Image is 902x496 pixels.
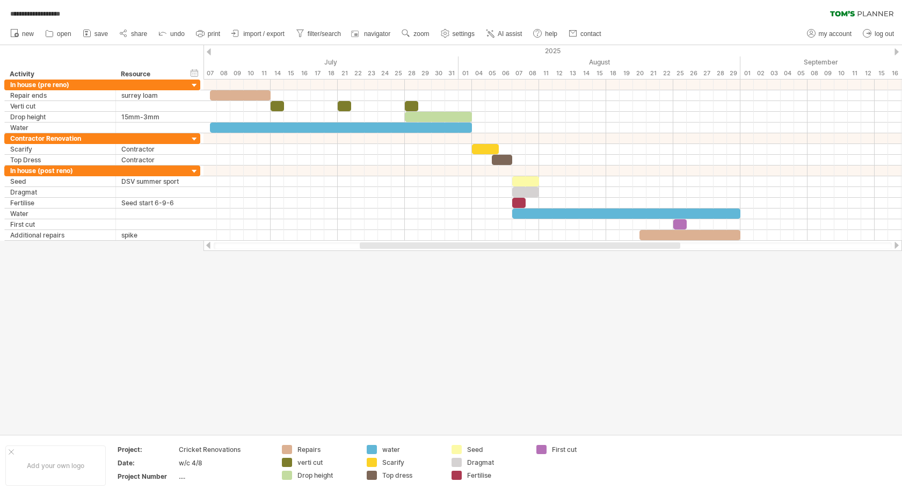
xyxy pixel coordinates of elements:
[467,471,526,480] div: Fertilise
[179,472,269,481] div: ....
[552,68,566,79] div: Tuesday, 12 August 2025
[620,68,633,79] div: Tuesday, 19 August 2025
[350,27,394,41] a: navigator
[413,30,429,38] span: zoom
[230,68,244,79] div: Wednesday, 9 July 2025
[121,230,183,240] div: spike
[378,68,391,79] div: Thursday, 24 July 2025
[834,68,848,79] div: Wednesday, 10 September 2025
[10,219,110,229] div: First cut
[10,101,110,111] div: Verti cut
[10,133,110,143] div: Contractor Renovation
[727,68,740,79] div: Friday, 29 August 2025
[193,27,223,41] a: print
[121,198,183,208] div: Seed start 6-9-6
[10,155,110,165] div: Top Dress
[821,68,834,79] div: Tuesday, 9 September 2025
[875,30,894,38] span: log out
[10,123,110,133] div: Water
[365,68,378,79] div: Wednesday, 23 July 2025
[804,27,855,41] a: my account
[459,56,740,68] div: August 2025
[418,68,432,79] div: Tuesday, 29 July 2025
[888,68,901,79] div: Tuesday, 16 September 2025
[311,68,324,79] div: Thursday, 17 July 2025
[499,68,512,79] div: Wednesday, 6 August 2025
[121,176,183,186] div: DSV summer sport
[606,68,620,79] div: Monday, 18 August 2025
[308,30,341,38] span: filter/search
[660,68,673,79] div: Friday, 22 August 2025
[150,56,459,68] div: July 2025
[566,68,579,79] div: Wednesday, 13 August 2025
[22,30,34,38] span: new
[297,458,356,467] div: verti cut
[10,144,110,154] div: Scarify
[121,112,183,122] div: 15mm-3mm
[10,80,110,90] div: In house (pre reno)
[179,458,269,468] div: w/c 4/8
[467,458,526,467] div: Dragmat
[794,68,808,79] div: Friday, 5 September 2025
[118,458,177,468] div: Date:
[579,68,593,79] div: Thursday, 14 August 2025
[244,68,257,79] div: Thursday, 10 July 2025
[405,68,418,79] div: Monday, 28 July 2025
[459,68,472,79] div: Friday, 1 August 2025
[324,68,338,79] div: Friday, 18 July 2025
[767,68,781,79] div: Wednesday, 3 September 2025
[170,30,185,38] span: undo
[179,445,269,454] div: Cricket Renovations
[338,68,351,79] div: Monday, 21 July 2025
[10,209,110,219] div: Water
[217,68,230,79] div: Tuesday, 8 July 2025
[293,27,344,41] a: filter/search
[432,68,445,79] div: Wednesday, 30 July 2025
[10,166,110,176] div: In house (post reno)
[545,30,557,38] span: help
[5,445,106,486] div: Add your own logo
[10,187,110,197] div: Dragmat
[438,27,478,41] a: settings
[526,68,539,79] div: Friday, 8 August 2025
[117,27,150,41] a: share
[566,27,605,41] a: contact
[391,68,405,79] div: Friday, 25 July 2025
[121,155,183,165] div: Contractor
[472,68,485,79] div: Monday, 4 August 2025
[808,68,821,79] div: Monday, 8 September 2025
[243,30,285,38] span: import / export
[10,230,110,240] div: Additional repairs
[512,68,526,79] div: Thursday, 7 August 2025
[8,27,37,41] a: new
[819,30,852,38] span: my account
[673,68,687,79] div: Monday, 25 August 2025
[351,68,365,79] div: Tuesday, 22 July 2025
[10,198,110,208] div: Fertilise
[754,68,767,79] div: Tuesday, 2 September 2025
[539,68,552,79] div: Monday, 11 August 2025
[229,27,288,41] a: import / export
[10,112,110,122] div: Drop height
[121,144,183,154] div: Contractor
[580,30,601,38] span: contact
[297,445,356,454] div: Repairs
[633,68,646,79] div: Wednesday, 20 August 2025
[467,445,526,454] div: Seed
[485,68,499,79] div: Tuesday, 5 August 2025
[257,68,271,79] div: Friday, 11 July 2025
[118,472,177,481] div: Project Number
[131,30,147,38] span: share
[208,30,220,38] span: print
[297,471,356,480] div: Drop height
[860,27,897,41] a: log out
[203,68,217,79] div: Monday, 7 July 2025
[364,30,390,38] span: navigator
[453,30,475,38] span: settings
[593,68,606,79] div: Friday, 15 August 2025
[483,27,525,41] a: AI assist
[552,445,610,454] div: First cut
[42,27,75,41] a: open
[399,27,432,41] a: zoom
[382,445,441,454] div: water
